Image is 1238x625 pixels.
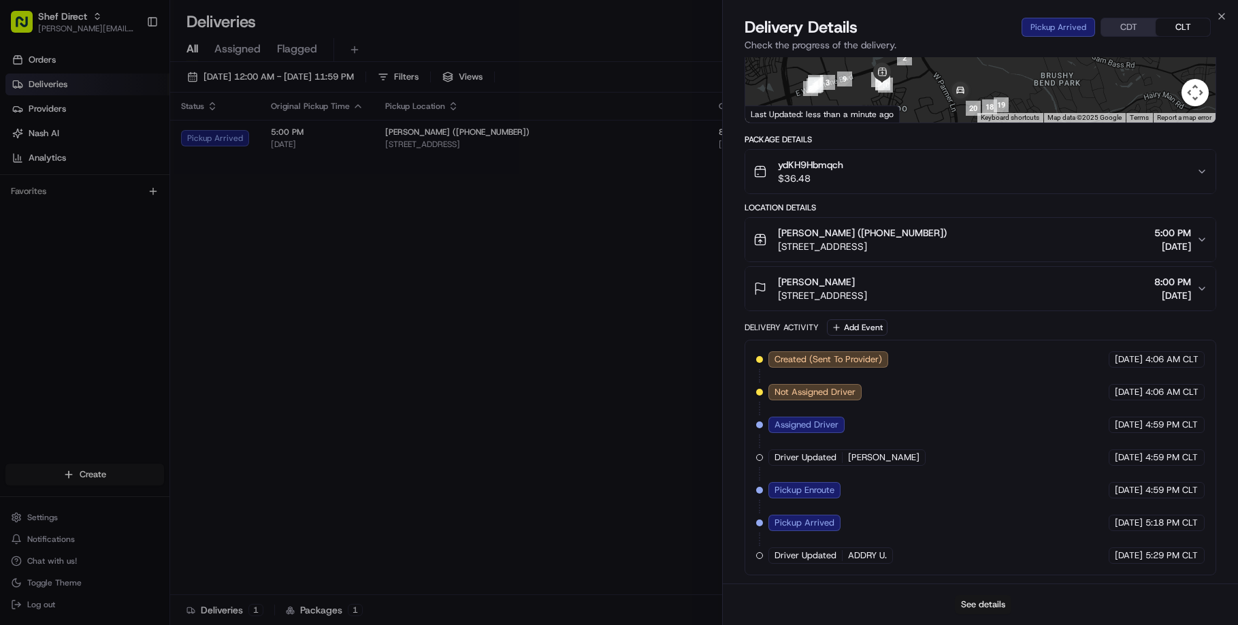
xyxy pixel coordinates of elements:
span: Delivery Details [745,16,858,38]
span: 5:29 PM CLT [1145,549,1198,562]
div: 13 [871,72,886,87]
span: [STREET_ADDRESS] [778,240,947,253]
span: [DATE] [1115,419,1143,431]
span: [DATE] [1115,484,1143,496]
div: 💻 [115,325,126,336]
img: Wisdom Oko [14,218,35,244]
div: Package Details [745,134,1216,145]
div: 18 [982,99,997,114]
span: Driver Updated [775,549,836,562]
span: 8:00 PM [1154,275,1191,289]
span: API Documentation [129,324,218,338]
span: Driver Updated [775,451,836,464]
img: Vicente Ramirez [14,255,35,276]
span: 4:59 PM CLT [1145,484,1198,496]
div: 3 [820,75,835,90]
a: 💻API Documentation [110,319,224,343]
div: 20 [966,101,981,116]
div: Past conversations [14,197,87,208]
span: Created (Sent To Provider) [775,353,882,366]
a: Report a map error [1157,114,1211,121]
div: 5 [808,75,823,90]
span: Wisdom [PERSON_NAME] [42,231,145,242]
span: Pickup Arrived [775,517,834,529]
span: Pylon [135,357,165,368]
a: 📗Knowledge Base [8,319,110,343]
span: Not Assigned Driver [775,386,856,398]
p: Check the progress of the delivery. [745,38,1216,52]
input: Clear [35,108,225,122]
span: [PERSON_NAME] [42,268,110,278]
img: 1736555255976-a54dd68f-1ca7-489b-9aae-adbdc363a1c4 [14,150,38,174]
div: 12 [875,76,890,91]
div: We're available if you need us! [61,163,187,174]
button: See details [955,595,1011,614]
span: $36.48 [778,172,843,185]
span: • [148,231,152,242]
button: [PERSON_NAME] ([PHONE_NUMBER])[STREET_ADDRESS]5:00 PM[DATE] [745,218,1216,261]
span: 5:00 PM [1154,226,1191,240]
span: ydKH9Hbmqch [778,158,843,172]
button: Map camera controls [1182,79,1209,106]
div: Delivery Activity [745,322,819,333]
span: • [113,268,118,278]
div: 9 [837,71,852,86]
a: Powered byPylon [96,357,165,368]
div: 8 [803,81,818,96]
button: See all [211,194,248,210]
span: [DATE] [1154,289,1191,302]
span: ADDRY U. [848,549,887,562]
span: Map data ©2025 Google [1047,114,1122,121]
div: Location Details [745,202,1216,213]
button: Start new chat [231,154,248,170]
img: 8571987876998_91fb9ceb93ad5c398215_72.jpg [29,150,53,174]
button: CDT [1101,18,1156,36]
div: 2 [897,50,912,65]
button: Add Event [827,319,887,336]
span: [DATE] [1154,240,1191,253]
span: 4:06 AM CLT [1145,386,1199,398]
span: [DATE] [120,268,148,278]
div: 📗 [14,325,25,336]
div: Start new chat [61,150,223,163]
button: Keyboard shortcuts [981,113,1039,123]
span: [DATE] [1115,549,1143,562]
img: Google [749,105,794,123]
div: 6 [809,77,824,92]
span: Assigned Driver [775,419,838,431]
button: ydKH9Hbmqch$36.48 [745,150,1216,193]
img: 1736555255976-a54dd68f-1ca7-489b-9aae-adbdc363a1c4 [27,231,38,242]
span: 4:59 PM CLT [1145,451,1198,464]
p: Welcome 👋 [14,74,248,96]
span: [PERSON_NAME] ([PHONE_NUMBER]) [778,226,947,240]
a: Terms [1130,114,1149,121]
span: [STREET_ADDRESS] [778,289,867,302]
div: 7 [807,78,821,93]
span: Knowledge Base [27,324,104,338]
span: [DATE] [1115,386,1143,398]
div: 10 [878,78,893,93]
span: [DATE] [1115,451,1143,464]
span: Pickup Enroute [775,484,834,496]
span: 4:06 AM CLT [1145,353,1199,366]
div: 19 [994,97,1009,112]
button: CLT [1156,18,1210,36]
span: [DATE] [1115,517,1143,529]
span: [PERSON_NAME] [848,451,919,464]
a: Open this area in Google Maps (opens a new window) [749,105,794,123]
span: 4:59 PM CLT [1145,419,1198,431]
img: Nash [14,33,41,61]
span: 5:18 PM CLT [1145,517,1198,529]
div: Last Updated: less than a minute ago [745,106,900,123]
button: [PERSON_NAME][STREET_ADDRESS]8:00 PM[DATE] [745,267,1216,310]
span: [DATE] [1115,353,1143,366]
span: [PERSON_NAME] [778,275,855,289]
span: 3:06 PM [155,231,188,242]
